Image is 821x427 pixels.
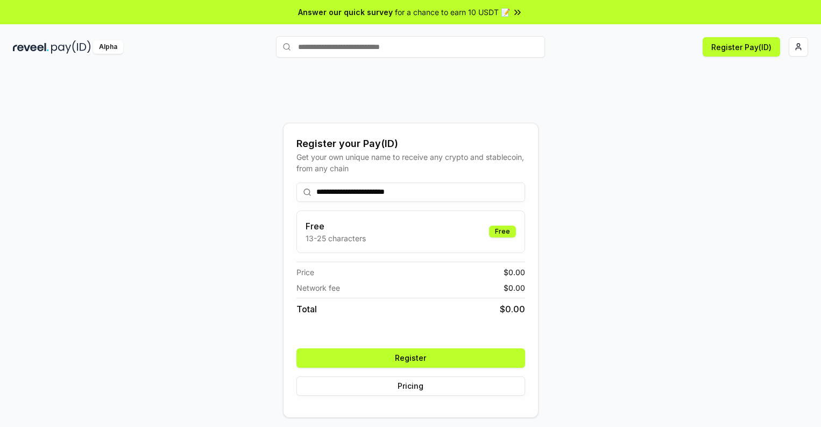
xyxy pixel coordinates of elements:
[296,282,340,293] span: Network fee
[489,226,516,237] div: Free
[703,37,780,57] button: Register Pay(ID)
[296,303,317,316] span: Total
[298,6,393,18] span: Answer our quick survey
[306,233,366,244] p: 13-25 characters
[296,136,525,151] div: Register your Pay(ID)
[395,6,510,18] span: for a chance to earn 10 USDT 📝
[500,303,525,316] span: $ 0.00
[51,40,91,54] img: pay_id
[13,40,49,54] img: reveel_dark
[306,220,366,233] h3: Free
[296,151,525,174] div: Get your own unique name to receive any crypto and stablecoin, from any chain
[296,267,314,278] span: Price
[504,282,525,293] span: $ 0.00
[296,376,525,396] button: Pricing
[93,40,123,54] div: Alpha
[504,267,525,278] span: $ 0.00
[296,348,525,368] button: Register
